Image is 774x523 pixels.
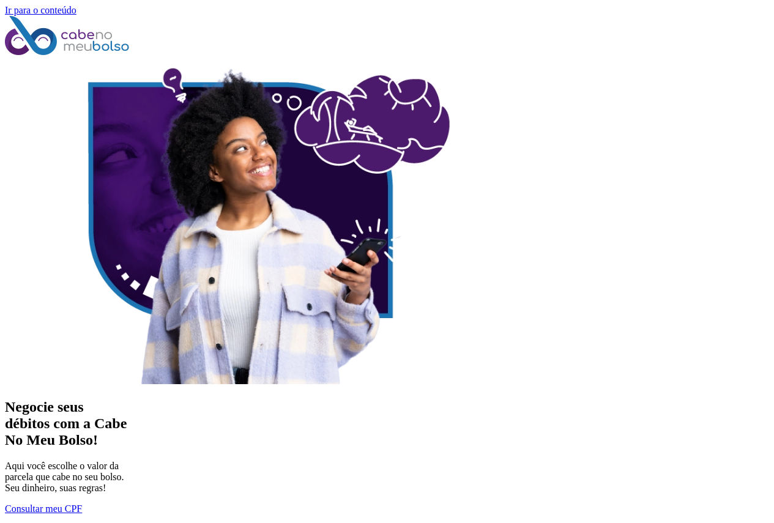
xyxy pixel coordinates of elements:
[5,5,76,15] a: Ir para o conteúdo
[5,16,130,55] img: Cabe no Meu Bolso
[5,399,769,448] h2: Negocie seus débitos com a Cabe No Meu Bolso!
[5,503,82,514] a: Consultar meu CPF
[5,461,769,494] p: Aqui você escolhe o valor da parcela que cabe no seu bolso. Seu dinheiro, suas regras!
